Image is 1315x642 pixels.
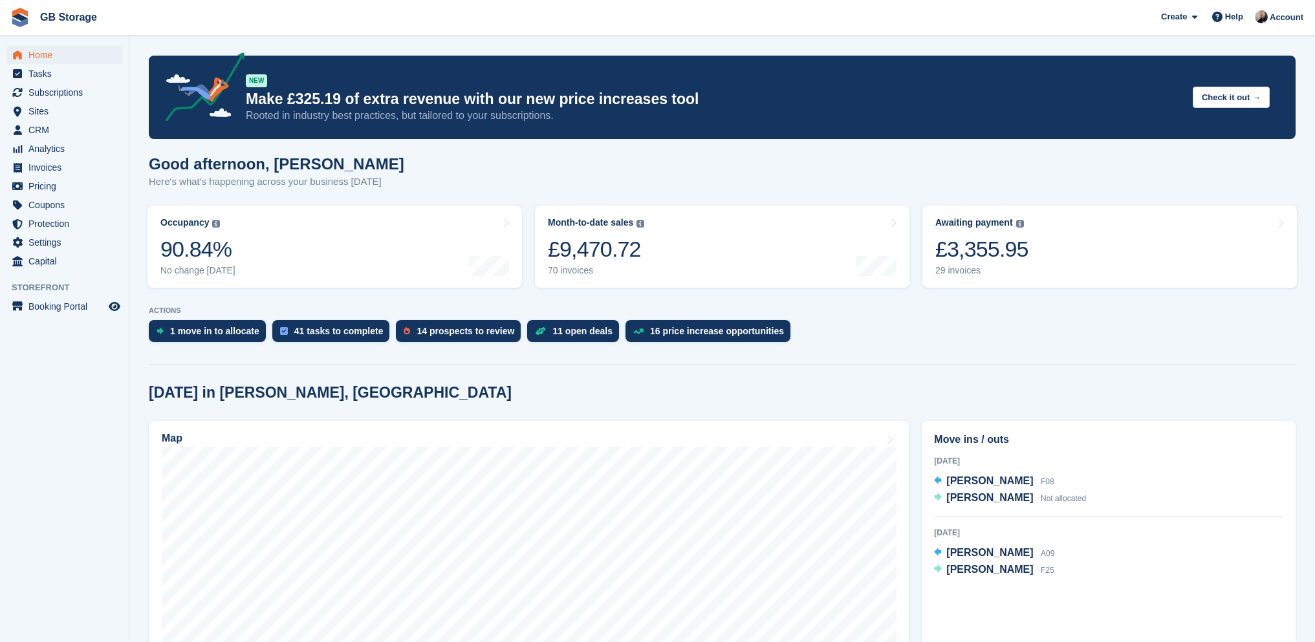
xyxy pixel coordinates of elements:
span: Sites [28,102,106,120]
span: CRM [28,121,106,139]
img: price-adjustments-announcement-icon-8257ccfd72463d97f412b2fc003d46551f7dbcb40ab6d574587a9cd5c0d94... [155,52,245,126]
a: [PERSON_NAME] A09 [934,545,1054,562]
div: Month-to-date sales [548,217,633,228]
a: menu [6,140,122,158]
span: Help [1225,10,1243,23]
span: Home [28,46,106,64]
a: menu [6,233,122,251]
img: icon-info-grey-7440780725fd019a000dd9b08b2336e03edf1995a4989e88bcd33f0948082b44.svg [1016,220,1024,228]
div: [DATE] [934,455,1283,467]
span: Pricing [28,177,106,195]
span: Create [1161,10,1187,23]
p: Make £325.19 of extra revenue with our new price increases tool [246,90,1182,109]
a: [PERSON_NAME] Not allocated [934,490,1086,507]
a: 1 move in to allocate [149,320,272,348]
img: deal-1b604bf984904fb50ccaf53a9ad4b4a5d6e5aea283cecdc64d6e3604feb123c2.svg [535,326,546,336]
img: icon-info-grey-7440780725fd019a000dd9b08b2336e03edf1995a4989e88bcd33f0948082b44.svg [212,220,220,228]
a: menu [6,46,122,64]
span: [PERSON_NAME] [946,492,1033,503]
img: stora-icon-8386f47178a22dfd0bd8f6a31ec36ba5ce8667c1dd55bd0f319d3a0aa187defe.svg [10,8,30,27]
div: NEW [246,74,267,87]
a: menu [6,177,122,195]
a: [PERSON_NAME] F08 [934,473,1054,490]
p: Rooted in industry best practices, but tailored to your subscriptions. [246,109,1182,123]
div: 90.84% [160,236,235,262]
span: Not allocated [1041,494,1086,503]
h2: [DATE] in [PERSON_NAME], [GEOGRAPHIC_DATA] [149,384,512,401]
div: 41 tasks to complete [294,326,384,336]
a: menu [6,215,122,233]
span: F25 [1041,566,1054,575]
div: 70 invoices [548,265,644,276]
img: Karl Walker [1255,10,1268,23]
h2: Move ins / outs [934,432,1283,447]
span: Protection [28,215,106,233]
span: Settings [28,233,106,251]
a: Preview store [107,299,122,314]
img: price_increase_opportunities-93ffe204e8149a01c8c9dc8f82e8f89637d9d84a8eef4429ea346261dce0b2c0.svg [633,328,644,334]
a: 14 prospects to review [396,320,527,348]
a: 16 price increase opportunities [625,320,797,348]
span: Account [1270,11,1303,24]
a: menu [6,65,122,83]
a: menu [6,121,122,139]
span: Capital [28,252,106,270]
span: Subscriptions [28,83,106,102]
img: prospect-51fa495bee0391a8d652442698ab0144808aea92771e9ea1ae160a38d050c398.svg [404,327,410,335]
div: £9,470.72 [548,236,644,262]
h1: Good afternoon, [PERSON_NAME] [149,155,404,173]
span: [PERSON_NAME] [946,564,1033,575]
a: menu [6,297,122,316]
span: Booking Portal [28,297,106,316]
span: [PERSON_NAME] [946,547,1033,558]
span: A09 [1041,549,1054,558]
div: 16 price increase opportunities [650,326,784,336]
a: menu [6,158,122,177]
span: Coupons [28,196,106,214]
a: Occupancy 90.84% No change [DATE] [147,206,522,288]
span: F08 [1041,477,1054,486]
a: Awaiting payment £3,355.95 29 invoices [922,206,1297,288]
a: menu [6,83,122,102]
div: No change [DATE] [160,265,235,276]
div: £3,355.95 [935,236,1028,262]
span: Storefront [12,281,129,294]
img: icon-info-grey-7440780725fd019a000dd9b08b2336e03edf1995a4989e88bcd33f0948082b44.svg [636,220,644,228]
a: menu [6,102,122,120]
div: 29 invoices [935,265,1028,276]
div: 14 prospects to review [417,326,514,336]
span: Invoices [28,158,106,177]
span: [PERSON_NAME] [946,475,1033,486]
p: ACTIONS [149,306,1296,315]
p: Here's what's happening across your business [DATE] [149,175,404,189]
a: 11 open deals [527,320,625,348]
div: 11 open deals [552,326,613,336]
a: Month-to-date sales £9,470.72 70 invoices [535,206,909,288]
a: GB Storage [35,6,102,28]
button: Check it out → [1193,87,1270,108]
a: menu [6,252,122,270]
a: 41 tasks to complete [272,320,397,348]
a: [PERSON_NAME] F25 [934,562,1054,579]
img: move_ins_to_allocate_icon-fdf77a2bb77ea45bf5b3d319d69a93e2d87916cf1d5bf7949dd705db3b84f3ca.svg [157,327,164,335]
span: Analytics [28,140,106,158]
div: 1 move in to allocate [170,326,259,336]
div: Awaiting payment [935,217,1013,228]
span: Tasks [28,65,106,83]
div: Occupancy [160,217,209,228]
img: task-75834270c22a3079a89374b754ae025e5fb1db73e45f91037f5363f120a921f8.svg [280,327,288,335]
h2: Map [162,433,182,444]
div: [DATE] [934,527,1283,539]
a: menu [6,196,122,214]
